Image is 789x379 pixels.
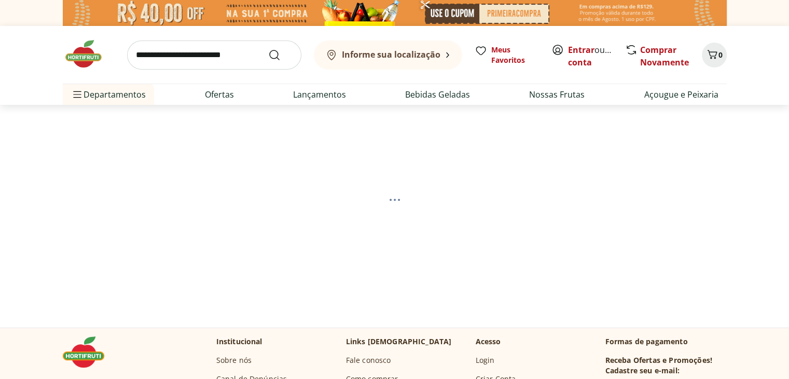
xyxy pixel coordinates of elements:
[476,336,501,347] p: Acesso
[644,88,718,101] a: Açougue e Peixaria
[605,336,727,347] p: Formas de pagamento
[71,82,146,107] span: Departamentos
[568,44,614,69] span: ou
[640,44,689,68] a: Comprar Novamente
[216,355,252,366] a: Sobre nós
[605,355,712,366] h3: Receba Ofertas e Promoções!
[568,44,625,68] a: Criar conta
[346,355,391,366] a: Fale conosco
[529,88,585,101] a: Nossas Frutas
[314,40,462,70] button: Informe sua localização
[205,88,234,101] a: Ofertas
[71,82,84,107] button: Menu
[475,45,539,65] a: Meus Favoritos
[216,336,262,347] p: Institucional
[476,355,495,366] a: Login
[342,49,440,60] b: Informe sua localização
[63,336,115,368] img: Hortifruti
[127,40,301,70] input: search
[405,88,470,101] a: Bebidas Geladas
[702,43,727,67] button: Carrinho
[491,45,539,65] span: Meus Favoritos
[718,50,723,60] span: 0
[568,44,594,56] a: Entrar
[268,49,293,61] button: Submit Search
[605,366,680,376] h3: Cadastre seu e-mail:
[63,38,115,70] img: Hortifruti
[346,336,452,347] p: Links [DEMOGRAPHIC_DATA]
[293,88,346,101] a: Lançamentos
